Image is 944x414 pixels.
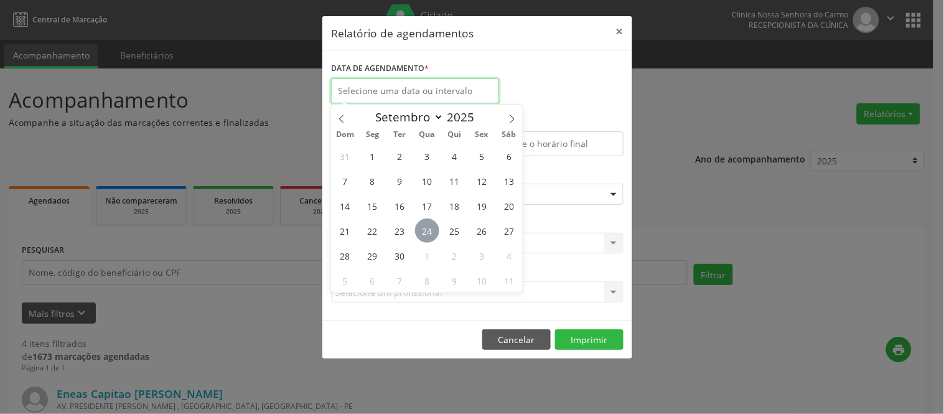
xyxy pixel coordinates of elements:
button: Close [607,16,632,47]
span: Outubro 11, 2025 [497,268,521,293]
span: Setembro 4, 2025 [442,144,467,168]
label: ATÉ [480,112,624,131]
span: Setembro 11, 2025 [442,169,467,193]
button: Imprimir [555,329,624,350]
span: Setembro 13, 2025 [497,169,521,193]
span: Qua [413,131,441,139]
span: Outubro 5, 2025 [333,268,357,293]
button: Cancelar [482,329,551,350]
span: Setembro 2, 2025 [388,144,412,168]
span: Setembro 9, 2025 [388,169,412,193]
span: Setembro 26, 2025 [470,219,494,243]
span: Agosto 31, 2025 [333,144,357,168]
span: Outubro 9, 2025 [442,268,467,293]
span: Setembro 5, 2025 [470,144,494,168]
span: Outubro 7, 2025 [388,268,412,293]
span: Setembro 24, 2025 [415,219,439,243]
span: Setembro 22, 2025 [360,219,385,243]
span: Setembro 7, 2025 [333,169,357,193]
span: Setembro 15, 2025 [360,194,385,218]
span: Setembro 23, 2025 [388,219,412,243]
span: Setembro 17, 2025 [415,194,439,218]
span: Setembro 18, 2025 [442,194,467,218]
span: Setembro 14, 2025 [333,194,357,218]
span: Setembro 16, 2025 [388,194,412,218]
span: Setembro 21, 2025 [333,219,357,243]
span: Outubro 4, 2025 [497,243,521,268]
select: Month [370,108,444,126]
span: Outubro 6, 2025 [360,268,385,293]
input: Selecione uma data ou intervalo [331,78,499,103]
h5: Relatório de agendamentos [331,25,474,41]
span: Outubro 2, 2025 [442,243,467,268]
span: Setembro 12, 2025 [470,169,494,193]
span: Outubro 8, 2025 [415,268,439,293]
span: Setembro 6, 2025 [497,144,521,168]
span: Setembro 10, 2025 [415,169,439,193]
span: Sáb [495,131,523,139]
span: Seg [358,131,386,139]
span: Setembro 27, 2025 [497,219,521,243]
span: Setembro 1, 2025 [360,144,385,168]
span: Setembro 25, 2025 [442,219,467,243]
span: Outubro 3, 2025 [470,243,494,268]
span: Setembro 30, 2025 [388,243,412,268]
input: Year [444,109,485,125]
span: Setembro 29, 2025 [360,243,385,268]
input: Selecione o horário final [480,131,624,156]
span: Outubro 1, 2025 [415,243,439,268]
span: Setembro 28, 2025 [333,243,357,268]
span: Qui [441,131,468,139]
span: Dom [331,131,358,139]
span: Setembro 3, 2025 [415,144,439,168]
span: Setembro 19, 2025 [470,194,494,218]
span: Setembro 8, 2025 [360,169,385,193]
label: DATA DE AGENDAMENTO [331,59,429,78]
span: Setembro 20, 2025 [497,194,521,218]
span: Sex [468,131,495,139]
span: Ter [386,131,413,139]
span: Outubro 10, 2025 [470,268,494,293]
